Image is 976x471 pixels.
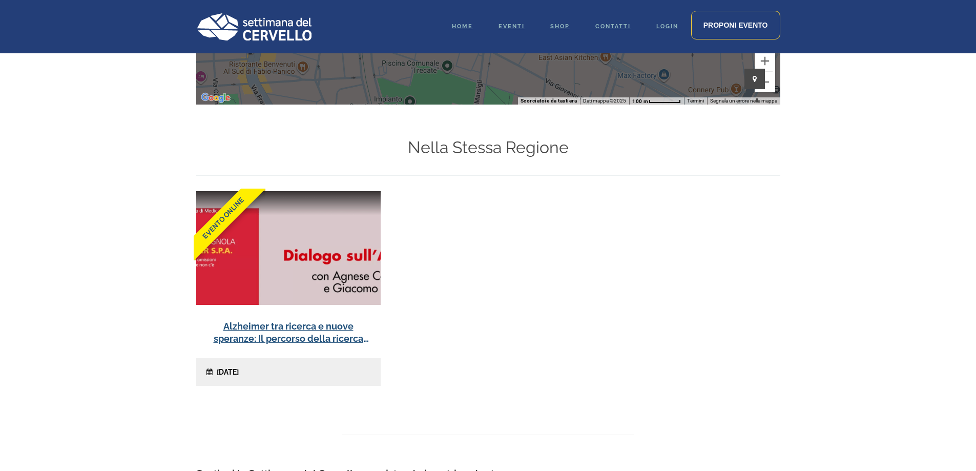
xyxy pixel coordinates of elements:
a: Proponi evento [691,11,780,39]
a: Segnala un errore nella mappa [710,98,777,104]
img: Logo [196,13,312,40]
a: Visualizza questa zona in Google Maps (in una nuova finestra) [199,91,233,105]
button: Scala della mappa: 100 m = 59 pixel [629,97,684,105]
a: Termini (si apre in una nuova scheda) [687,98,704,104]
span: Login [656,23,678,30]
img: Google [199,91,233,105]
h4: Nella Stessa Regione [408,135,569,160]
span: Contatti [595,23,631,30]
span: 100 m [632,98,649,104]
span: Mappa [744,69,765,89]
span: Proponi evento [703,21,768,29]
span: Home [452,23,473,30]
button: Zoom avanti [755,51,775,71]
span: Eventi [499,23,525,30]
button: Zoom indietro [755,72,775,92]
button: Scorciatoie da tastiera [521,97,577,105]
span: Dati mappa ©2025 [583,98,626,104]
span: Shop [550,23,570,30]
